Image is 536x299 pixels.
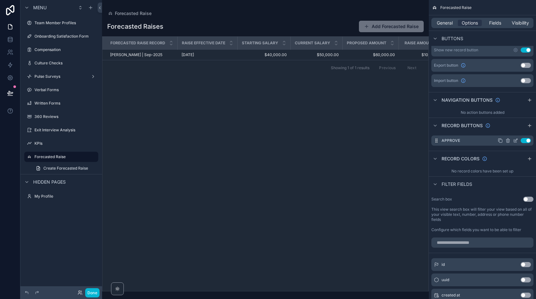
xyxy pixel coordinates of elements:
[442,262,445,267] span: id
[34,87,97,92] label: Verbal Forms
[429,107,536,118] div: No action buttons added
[34,128,97,133] label: Exit Interview Analysis
[85,288,100,297] button: Done
[34,61,97,66] label: Culture Checks
[442,35,463,42] span: Buttons
[24,112,98,122] a: 360 Reviews
[24,191,98,201] a: My Profile
[34,194,97,199] label: My Profile
[442,97,493,103] span: Navigation buttons
[33,179,66,185] span: Hidden pages
[405,40,434,46] span: Raise Amount
[24,125,98,135] a: Exit Interview Analysis
[242,40,278,46] span: Starting Salary
[442,277,449,282] span: uuid
[34,101,97,106] label: Written Forms
[24,71,98,82] a: Pulse Surveys
[512,20,529,26] span: Visibility
[24,18,98,28] a: Team Member Profiles
[431,207,533,222] label: This view search box will filter your view based on all of your visible text, number, address or ...
[434,78,458,83] span: Import button
[24,58,98,68] a: Culture Checks
[434,47,478,53] div: Show new record button
[43,166,88,171] span: Create Forecasted Raise
[431,227,521,232] label: Configure which fields you want to be able to filter
[347,40,386,46] span: Proposed Amount
[462,20,478,26] span: Options
[24,152,98,162] a: Forecasted Raise
[442,181,472,187] span: Filter fields
[34,47,97,52] label: Compensation
[431,197,452,202] label: Search box
[489,20,501,26] span: Fields
[331,65,369,70] span: Showing 1 of 1 results
[24,98,98,108] a: Written Forms
[32,163,98,173] a: Create Forecasted Raise
[440,5,472,10] span: Forecasted Raise
[442,156,480,162] span: Record colors
[182,40,225,46] span: Raise Effective Date
[24,31,98,41] a: Onboarding Satisfaction Form
[34,74,88,79] label: Pulse Surveys
[110,40,165,46] span: Forecasted Raise Record
[33,4,47,11] span: Menu
[442,122,483,129] span: Record buttons
[437,20,453,26] span: General
[34,114,97,119] label: 360 Reviews
[24,45,98,55] a: Compensation
[429,166,536,176] div: No record colors have been set up
[442,138,460,143] label: Approve
[34,20,97,26] label: Team Member Profiles
[295,40,330,46] span: Current Salary
[34,141,97,146] label: KPIs
[34,34,97,39] label: Onboarding Satisfaction Form
[24,138,98,149] a: KPIs
[434,63,458,68] span: Export button
[34,154,94,159] label: Forecasted Raise
[24,85,98,95] a: Verbal Forms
